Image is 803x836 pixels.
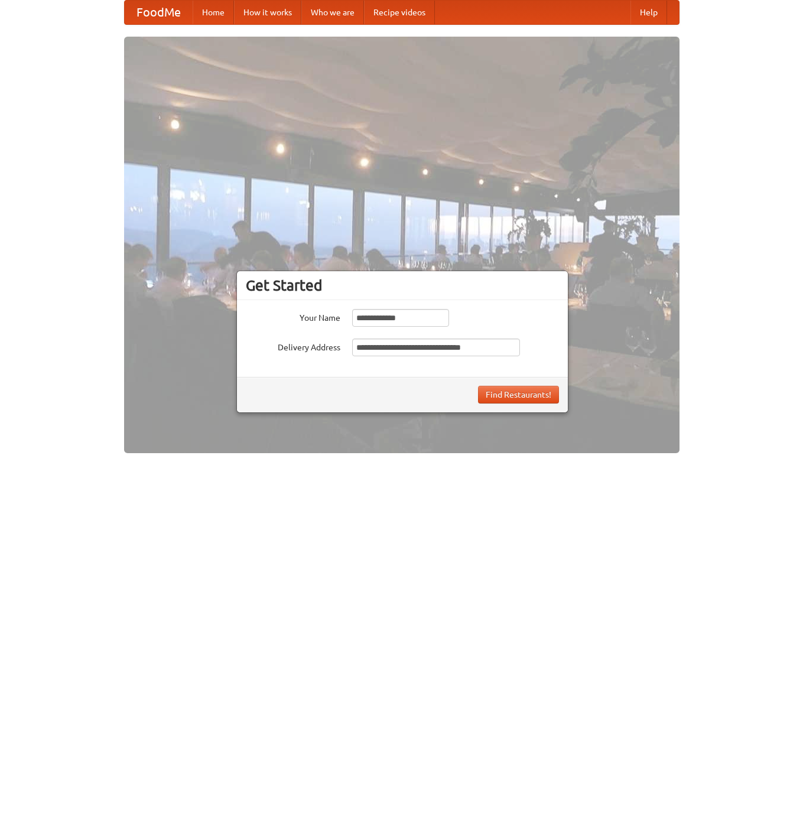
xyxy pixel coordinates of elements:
a: Recipe videos [364,1,435,24]
a: Help [630,1,667,24]
label: Delivery Address [246,339,340,353]
button: Find Restaurants! [478,386,559,404]
a: How it works [234,1,301,24]
a: Who we are [301,1,364,24]
a: Home [193,1,234,24]
h3: Get Started [246,277,559,294]
label: Your Name [246,309,340,324]
a: FoodMe [125,1,193,24]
